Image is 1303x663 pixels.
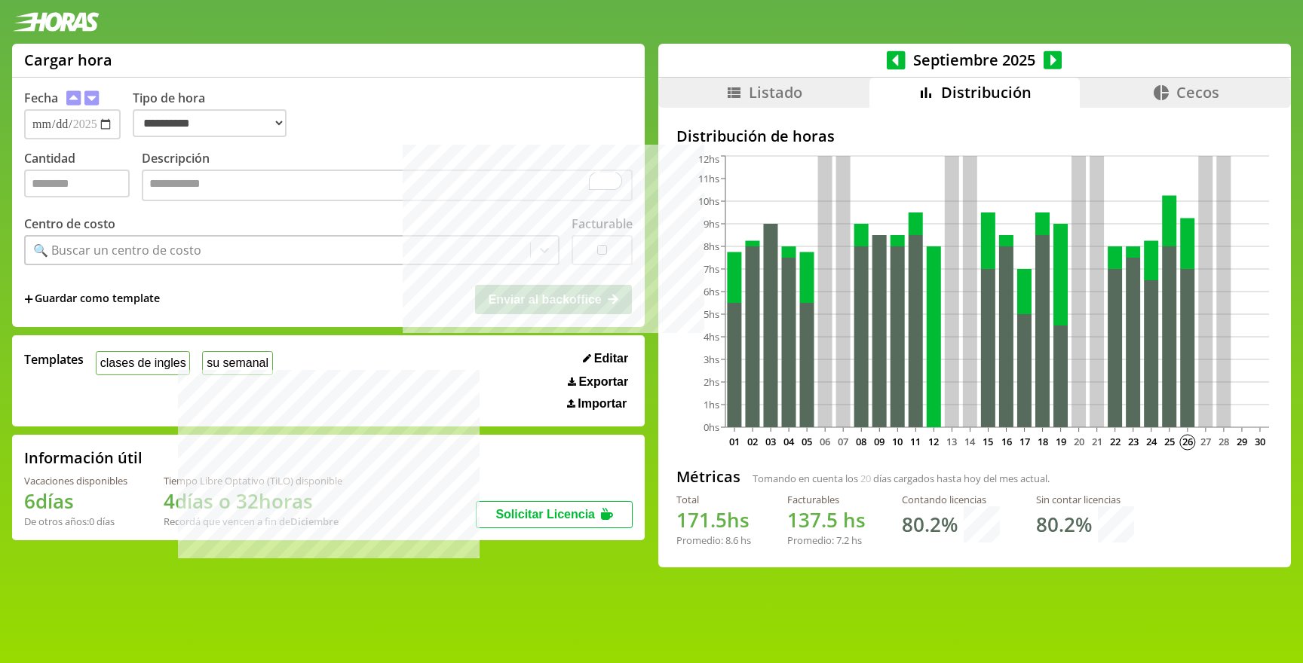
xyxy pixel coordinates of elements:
[164,487,342,515] h1: 4 días o 32 horas
[12,12,100,32] img: logotipo
[1019,435,1029,448] text: 17
[765,435,776,448] text: 03
[563,374,633,390] button: Exportar
[1036,493,1134,506] div: Sin contar licencias
[1182,435,1193,448] text: 26
[704,353,719,366] tspan: 3hs
[1055,435,1065,448] text: 19
[24,487,127,515] h1: 6 días
[983,435,993,448] text: 15
[1237,435,1247,448] text: 29
[676,493,751,506] div: Total
[704,217,719,231] tspan: 9hs
[578,351,633,366] button: Editar
[578,397,627,411] span: Importar
[838,435,848,448] text: 07
[783,435,795,448] text: 04
[24,351,84,368] span: Templates
[133,109,287,137] select: Tipo de hora
[729,435,740,448] text: 01
[704,420,719,434] tspan: 0hs
[698,172,719,185] tspan: 11hs
[787,533,866,547] div: Promedio: hs
[1091,435,1102,448] text: 21
[725,533,738,547] span: 8.6
[902,511,958,538] h1: 80.2 %
[676,126,1273,146] h2: Distribución de horas
[802,435,812,448] text: 05
[676,533,751,547] div: Promedio: hs
[24,50,112,70] h1: Cargar hora
[892,435,903,448] text: 10
[676,506,751,533] h1: hs
[24,474,127,487] div: Vacaciones disponibles
[787,493,866,506] div: Facturables
[290,515,339,528] b: Diciembre
[24,150,142,205] label: Cantidad
[820,435,830,448] text: 06
[860,472,871,485] span: 20
[676,506,727,533] span: 171.5
[1037,435,1047,448] text: 18
[594,352,628,365] span: Editar
[928,435,939,448] text: 12
[787,506,866,533] h1: hs
[96,351,190,374] button: clases de ingles
[704,398,719,411] tspan: 1hs
[787,506,838,533] span: 137.5
[749,82,802,102] span: Listado
[676,466,740,487] h2: Métricas
[1219,435,1229,448] text: 28
[704,262,719,276] tspan: 7hs
[24,90,58,106] label: Fecha
[24,448,143,468] h2: Información útil
[704,285,719,298] tspan: 6hs
[704,307,719,321] tspan: 5hs
[164,515,342,528] div: Recordá que vencen a fin de
[946,435,957,448] text: 13
[753,472,1050,485] span: Tomando en cuenta los días cargados hasta hoy del mes actual.
[1200,435,1211,448] text: 27
[1255,435,1265,448] text: 30
[1128,435,1139,448] text: 23
[142,150,633,205] label: Descripción
[910,435,921,448] text: 11
[704,375,719,389] tspan: 2hs
[24,291,33,307] span: +
[24,170,130,197] input: Cantidad
[33,242,201,258] div: 🔍 Buscar un centro de costo
[142,170,633,201] textarea: To enrich screen reader interactions, please activate Accessibility in Grammarly extension settings
[476,501,633,528] button: Solicitar Licencia
[1164,435,1175,448] text: 25
[202,351,272,374] button: su semanal
[906,50,1044,70] span: Septiembre 2025
[1146,435,1157,448] text: 24
[704,330,719,344] tspan: 4hs
[1110,435,1121,448] text: 22
[698,194,719,208] tspan: 10hs
[24,515,127,528] div: De otros años: 0 días
[941,82,1032,102] span: Distribución
[24,291,160,307] span: +Guardar como template
[495,508,595,521] span: Solicitar Licencia
[1001,435,1011,448] text: 16
[24,215,115,232] label: Centro de costo
[704,240,719,253] tspan: 8hs
[1036,511,1092,538] h1: 80.2 %
[856,435,866,448] text: 08
[572,215,633,232] label: Facturable
[747,435,758,448] text: 02
[698,152,719,166] tspan: 12hs
[964,435,976,448] text: 14
[836,533,849,547] span: 7.2
[133,90,299,139] label: Tipo de hora
[874,435,885,448] text: 09
[1073,435,1084,448] text: 20
[902,493,1000,506] div: Contando licencias
[164,474,342,487] div: Tiempo Libre Optativo (TiLO) disponible
[578,375,628,389] span: Exportar
[1176,82,1219,102] span: Cecos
